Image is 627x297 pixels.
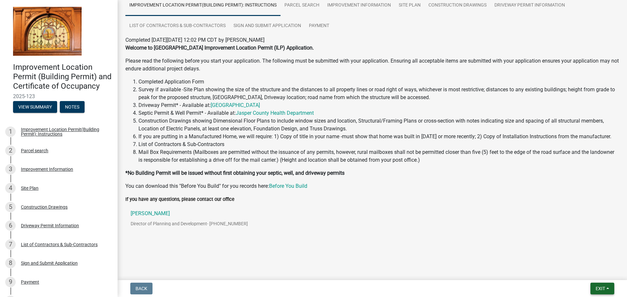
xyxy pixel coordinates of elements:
li: List of Contractors & Sub-Contractors [138,141,619,148]
div: 2 [5,145,16,156]
strong: *No Building Permit will be issued without first obtaining your septic, well, and driveway permits [125,170,345,176]
li: Septic Permit & Well Permit* - Available at: [138,109,619,117]
div: 4 [5,183,16,193]
li: Survey if available -Site Plan showing the size of the structure and the distances to all propert... [138,86,619,101]
p: Please read the following before you start your application. The following must be submitted with... [125,57,619,73]
img: Jasper County, Indiana [13,7,82,56]
div: Site Plan [21,186,39,190]
span: 2025-123 [13,93,104,99]
div: Driveway Permit Information [21,223,79,228]
a: Before You Build [269,183,307,189]
div: 9 [5,277,16,287]
button: View Summary [13,101,57,113]
strong: Welcome to [GEOGRAPHIC_DATA] Improvement Location Permit (ILP) Application. [125,45,314,51]
div: 6 [5,220,16,231]
div: 5 [5,202,16,212]
button: Notes [60,101,85,113]
div: 3 [5,164,16,174]
li: Driveway Permit* - Available at: [138,101,619,109]
a: List of Contractors & Sub-Contractors [125,16,230,37]
div: Improvement Information [21,167,73,171]
span: Back [136,286,147,291]
div: List of Contractors & Sub-Contractors [21,242,98,247]
span: - [PHONE_NUMBER] [207,221,248,226]
span: Exit [596,286,605,291]
li: If you are putting in a Manufactured Home, we will require: 1) Copy of title in your name -must s... [138,133,619,141]
button: Exit [590,283,614,294]
li: Construction Drawings showing Dimensional Floor Plans to include window sizes and location, Struc... [138,117,619,133]
span: Completed [DATE][DATE] 12:02 PM CDT by [PERSON_NAME] [125,37,265,43]
button: Back [130,283,153,294]
div: Improvement Location Permit(Building Permit): Instructions [21,127,107,136]
div: 8 [5,258,16,268]
a: Sign and Submit Application [230,16,305,37]
a: Jasper County Health Department [236,110,314,116]
p: [PERSON_NAME] [131,211,248,216]
h4: Improvement Location Permit (Building Permit) and Certificate of Occupancy [13,63,112,91]
div: Sign and Submit Application [21,261,78,265]
a: Payment [305,16,333,37]
div: Construction Drawings [21,205,68,209]
li: Completed Application Form [138,78,619,86]
div: 7 [5,239,16,250]
div: Parcel search [21,148,48,153]
p: You can download this "Before You Build" for you records here: [125,182,619,190]
div: 1 [5,126,16,137]
p: Director of Planning and Development [131,221,258,226]
div: Payment [21,280,39,284]
wm-modal-confirm: Summary [13,105,57,110]
wm-modal-confirm: Notes [60,105,85,110]
label: If you have any questions, please contact our office [125,197,234,202]
a: [GEOGRAPHIC_DATA] [211,102,260,108]
a: [PERSON_NAME]Director of Planning and Development- [PHONE_NUMBER] [125,206,619,236]
li: Mail Box Requirements (Mailboxes are permitted without the issuance of any permits, however, rura... [138,148,619,164]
